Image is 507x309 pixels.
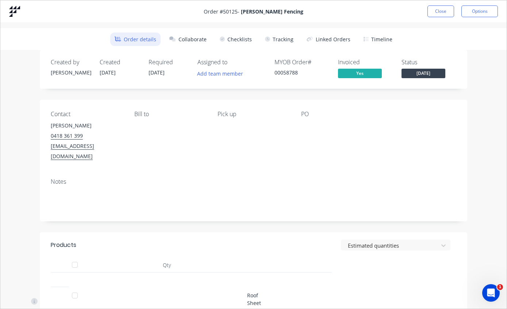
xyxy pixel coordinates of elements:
div: Contact [51,111,123,118]
span: Order # 50125 - [204,8,303,15]
div: Notes [51,178,456,185]
button: [DATE] [402,69,445,80]
button: Collaborate [165,33,211,46]
div: [PERSON_NAME] [51,69,91,76]
span: [DATE] [402,69,445,78]
div: Assigned to [197,59,270,66]
div: PO [301,111,373,118]
button: Timeline [359,33,397,46]
span: [DATE] [100,69,116,76]
button: Linked Orders [302,33,355,46]
img: Factory [9,6,20,17]
button: Add team member [193,69,247,79]
div: Created [100,59,140,66]
div: Status [402,59,456,66]
iframe: Intercom live chat [482,284,500,302]
div: Invoiced [338,59,393,66]
div: Required [149,59,189,66]
strong: [PERSON_NAME] Fencing [241,8,303,15]
button: Add team member [197,69,247,79]
span: 1 [497,284,503,290]
div: MYOB Order # [274,59,329,66]
div: Pick up [218,111,289,118]
div: Qty [89,258,244,272]
button: Options [461,5,498,17]
button: Order details [110,33,161,46]
button: Close [427,5,454,17]
div: 00058788 [274,69,329,76]
div: Created by [51,59,91,66]
button: Checklists [215,33,256,46]
span: [DATE] [149,69,165,76]
div: Products [51,241,76,249]
div: Bill to [134,111,206,118]
button: Tracking [261,33,298,46]
div: [PERSON_NAME]0418 361 399[EMAIL_ADDRESS][DOMAIN_NAME] [51,121,123,161]
span: Yes [338,69,382,78]
div: [PERSON_NAME] [51,121,123,131]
